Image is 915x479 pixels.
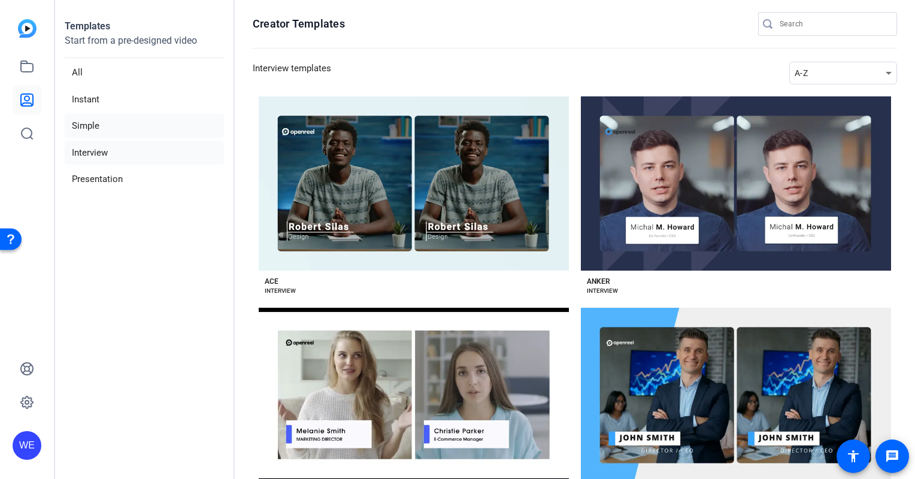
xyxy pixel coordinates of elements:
p: Start from a pre-designed video [65,34,224,58]
div: ACE [265,277,278,286]
div: INTERVIEW [587,286,618,296]
h1: Creator Templates [253,17,345,31]
strong: Templates [65,20,110,32]
input: Search [780,17,887,31]
img: blue-gradient.svg [18,19,37,38]
div: WE [13,431,41,460]
li: Presentation [65,167,224,192]
li: Simple [65,114,224,138]
li: Instant [65,87,224,112]
h3: Interview templates [253,62,331,84]
mat-icon: message [885,449,899,463]
button: Template image [581,96,891,271]
div: ANKER [587,277,610,286]
li: All [65,60,224,85]
div: INTERVIEW [265,286,296,296]
li: Interview [65,141,224,165]
span: A-Z [795,68,808,78]
button: Template image [259,96,569,271]
mat-icon: accessibility [846,449,861,463]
